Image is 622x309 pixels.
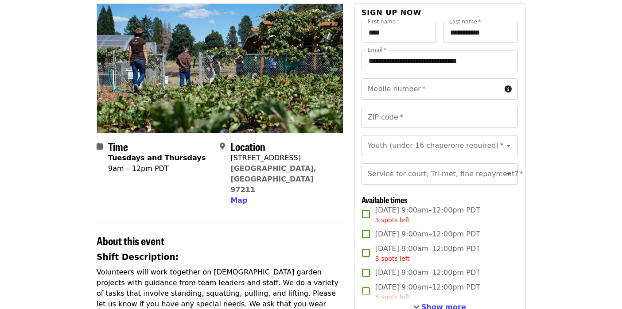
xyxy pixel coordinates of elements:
input: First name [362,22,436,43]
label: Email [368,47,386,53]
i: map-marker-alt icon [220,142,225,151]
i: calendar icon [97,142,103,151]
span: Sign up now [362,8,422,17]
span: [DATE] 9:00am–12:00pm PDT [375,282,480,302]
span: Map [230,196,247,205]
label: First name [368,19,400,24]
span: [DATE] 9:00am–12:00pm PDT [375,267,480,278]
span: Available times [362,194,408,205]
strong: Shift Description: [97,252,179,262]
input: Last name [443,22,518,43]
span: About this event [97,233,164,248]
span: [DATE] 9:00am–12:00pm PDT [375,229,480,239]
input: ZIP code [362,107,518,128]
span: 3 spots left [375,216,410,224]
img: Portland Dig In!: Eastside Learning Garden (all ages) - Aug/Sept/Oct organized by Oregon Food Bank [97,4,343,132]
span: Location [230,139,265,154]
i: circle-info icon [505,85,512,93]
input: Email [362,50,518,71]
input: Mobile number [362,78,501,100]
label: Last name [449,19,481,24]
button: Open [502,139,515,152]
div: 9am – 12pm PDT [108,163,206,174]
span: [DATE] 9:00am–12:00pm PDT [375,205,480,225]
span: 5 spots left [375,294,410,301]
button: Map [230,195,247,206]
span: Time [108,139,128,154]
a: [GEOGRAPHIC_DATA], [GEOGRAPHIC_DATA] 97211 [230,164,316,194]
strong: Tuesdays and Thursdays [108,154,206,162]
button: Open [502,168,515,180]
span: [DATE] 9:00am–12:00pm PDT [375,243,480,263]
div: [STREET_ADDRESS] [230,153,336,163]
span: 3 spots left [375,255,410,262]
